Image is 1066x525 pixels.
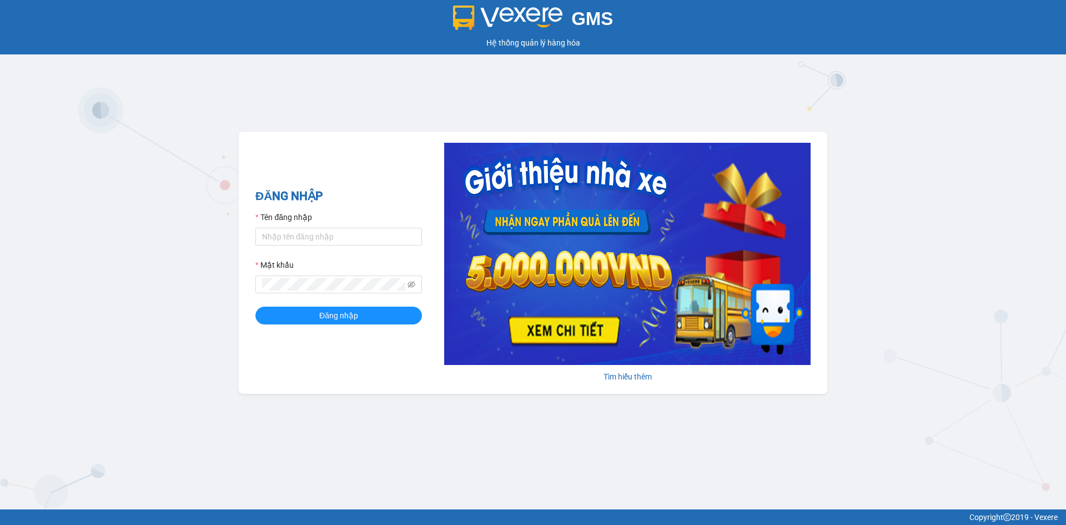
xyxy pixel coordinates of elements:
span: copyright [1003,513,1011,521]
label: Mật khẩu [255,259,294,271]
button: Đăng nhập [255,307,422,324]
input: Tên đăng nhập [255,228,422,246]
div: Copyright 2019 - Vexere [8,511,1058,523]
div: Tìm hiểu thêm [444,371,811,383]
div: Hệ thống quản lý hàng hóa [3,37,1063,49]
img: banner-0 [444,143,811,365]
label: Tên đăng nhập [255,211,312,223]
a: GMS [453,17,614,26]
input: Mật khẩu [262,278,405,291]
h2: ĐĂNG NHẬP [255,187,422,206]
span: Đăng nhập [319,309,358,322]
span: GMS [571,8,613,29]
img: logo 2 [453,6,563,30]
span: eye-invisible [408,281,415,288]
